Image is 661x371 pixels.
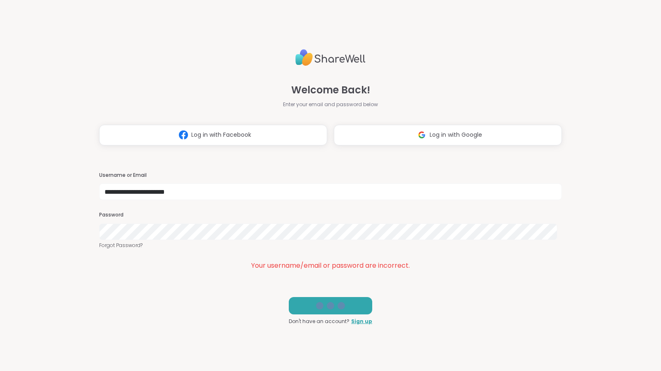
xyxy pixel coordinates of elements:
a: Forgot Password? [99,242,562,249]
span: Welcome Back! [291,83,370,98]
h3: Password [99,212,562,219]
div: Your username/email or password are incorrect. [99,261,562,271]
a: Sign up [351,318,372,325]
img: ShareWell Logo [295,46,366,69]
h3: Username or Email [99,172,562,179]
span: Don't have an account? [289,318,350,325]
span: Enter your email and password below [283,101,378,108]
